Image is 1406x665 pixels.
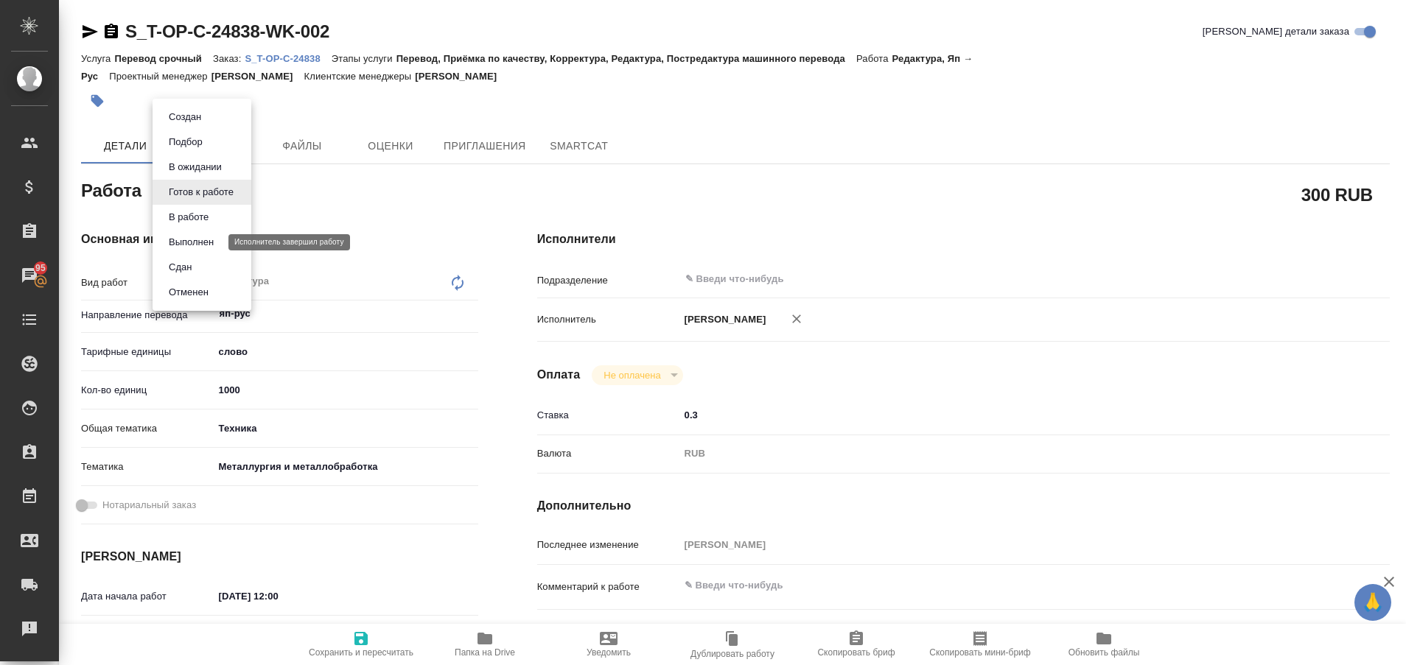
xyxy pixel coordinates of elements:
button: В работе [164,209,213,225]
button: Отменен [164,284,213,300]
button: В ожидании [164,159,226,175]
button: Сдан [164,259,196,275]
button: Создан [164,109,206,125]
button: Выполнен [164,234,218,250]
button: Подбор [164,134,207,150]
button: Готов к работе [164,184,238,200]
